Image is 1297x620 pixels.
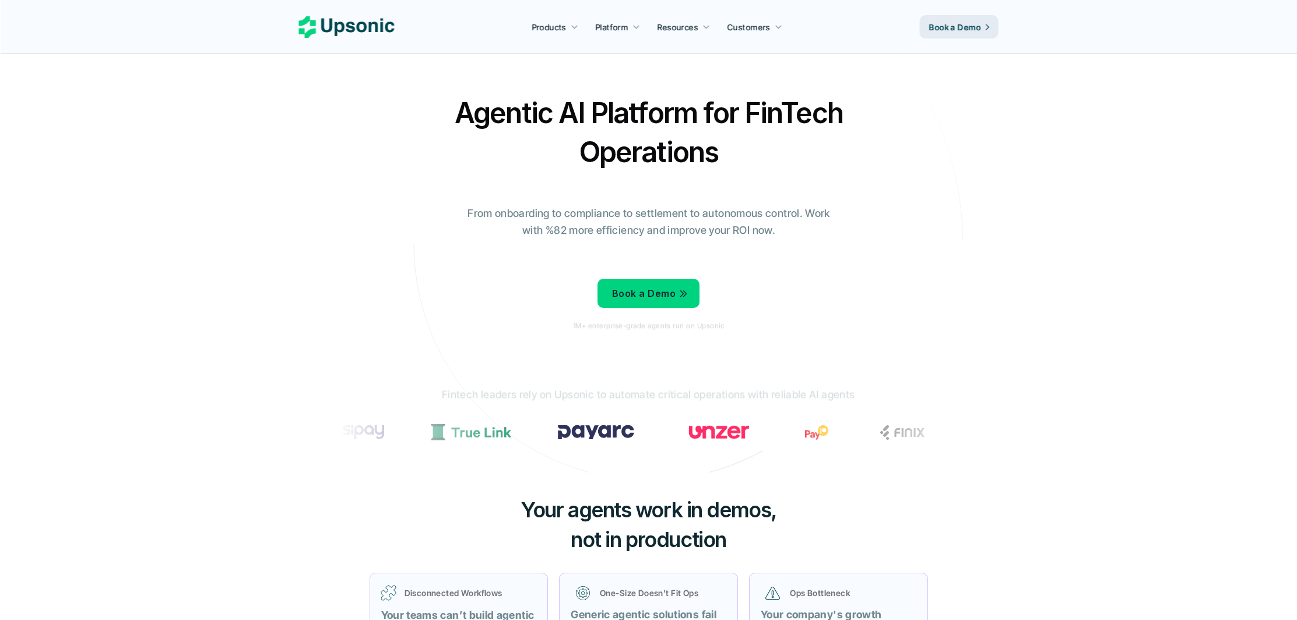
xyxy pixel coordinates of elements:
[445,93,853,171] h2: Agentic AI Platform for FinTech Operations
[571,527,726,552] span: not in production
[790,587,911,599] p: Ops Bottleneck
[597,279,700,308] a: Book a Demo
[442,387,855,404] p: Fintech leaders rely on Upsonic to automate critical operations with reliable AI agents
[521,497,776,523] span: Your agents work in demos,
[525,16,585,37] a: Products
[532,21,566,33] p: Products
[459,205,838,239] p: From onboarding to compliance to settlement to autonomous control. Work with %82 more efficiency ...
[573,322,724,330] p: 1M+ enterprise-grade agents run on Upsonic
[405,587,537,599] p: Disconnected Workflows
[658,21,698,33] p: Resources
[612,285,676,302] p: Book a Demo
[600,587,721,599] p: One-Size Doesn’t Fit Ops
[929,21,981,33] p: Book a Demo
[595,21,628,33] p: Platform
[727,21,771,33] p: Customers
[920,15,999,38] a: Book a Demo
